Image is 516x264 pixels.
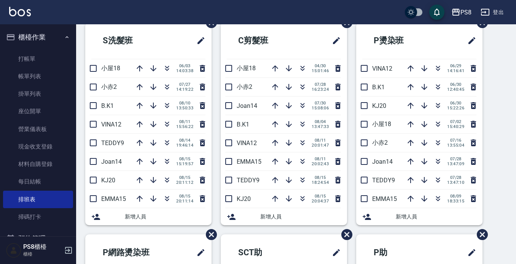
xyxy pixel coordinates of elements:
[312,82,329,87] span: 07/28
[192,32,205,50] span: 修改班表的標題
[9,7,31,16] img: Logo
[3,120,73,138] a: 營業儀表板
[101,102,114,109] span: B.K1
[372,158,393,165] span: Joan14
[447,175,464,180] span: 07/28
[101,121,121,128] span: VINA12
[3,138,73,155] a: 現金收支登錄
[327,243,341,262] span: 修改班表的標題
[101,83,117,90] span: 小赤2
[237,83,252,90] span: 小赤2
[176,175,193,180] span: 08/15
[429,5,444,20] button: save
[176,63,193,68] span: 06/03
[3,68,73,85] a: 帳單列表
[101,158,122,165] span: Joan14
[176,106,193,111] span: 13:50:33
[176,87,193,92] span: 14:19:22
[312,87,329,92] span: 16:23:24
[447,63,464,68] span: 06/29
[176,138,193,143] span: 08/14
[327,32,341,50] span: 修改班表的標題
[312,124,329,129] span: 13:47:33
[460,8,471,17] div: PS8
[312,143,329,148] span: 20:01:47
[312,138,329,143] span: 08/11
[312,194,329,199] span: 08/15
[23,251,62,258] p: 櫃檯
[372,177,395,184] span: TEDDY9
[447,68,464,73] span: 14:16:41
[356,208,483,225] div: 新增人員
[362,27,439,54] h2: P燙染班
[176,161,193,166] span: 15:19:57
[176,180,193,185] span: 20:11:12
[237,121,249,128] span: B.K1
[237,158,261,165] span: EMMA15
[176,194,193,199] span: 08/15
[447,119,464,124] span: 07/02
[176,101,193,106] span: 08/10
[6,243,21,258] img: Person
[471,223,489,246] span: 刪除班表
[312,157,329,161] span: 08/11
[176,143,193,148] span: 19:46:14
[176,157,193,161] span: 08/15
[312,119,329,124] span: 08/04
[447,161,464,166] span: 13:47:09
[176,199,193,204] span: 20:11:14
[463,32,476,50] span: 修改班表的標題
[237,195,251,202] span: KJ20
[312,175,329,180] span: 08/15
[372,84,385,91] span: B.K1
[237,139,257,147] span: VINA12
[463,243,476,262] span: 修改班表的標題
[312,68,329,73] span: 15:01:46
[372,195,397,202] span: EMMA15
[3,27,73,47] button: 櫃檯作業
[3,103,73,120] a: 座位開單
[101,139,124,147] span: TEDDY9
[3,173,73,190] a: 每日結帳
[237,177,260,184] span: TEDDY9
[312,199,329,204] span: 20:04:37
[447,157,464,161] span: 07/28
[260,213,341,221] span: 新增人員
[3,208,73,226] a: 掃碼打卡
[227,27,304,54] h2: C剪髮班
[372,65,392,72] span: VINA12
[176,124,193,129] span: 15:56:22
[312,161,329,166] span: 20:02:43
[237,65,256,72] span: 小屋18
[3,229,73,248] button: 預約管理
[447,138,464,143] span: 07/16
[447,143,464,148] span: 13:55:04
[237,102,257,109] span: Joan14
[478,5,507,19] button: 登出
[176,119,193,124] span: 08/11
[23,243,62,251] h5: PS8櫃檯
[447,180,464,185] span: 13:47:10
[200,223,218,246] span: 刪除班表
[447,101,464,106] span: 06/30
[221,208,347,225] div: 新增人員
[91,27,168,54] h2: S洗髮班
[447,106,464,111] span: 15:22:26
[447,194,464,199] span: 08/09
[3,155,73,173] a: 材料自購登錄
[192,243,205,262] span: 修改班表的標題
[3,191,73,208] a: 排班表
[176,82,193,87] span: 07/27
[447,82,464,87] span: 06/30
[372,102,386,109] span: KJ20
[312,180,329,185] span: 18:24:54
[176,68,193,73] span: 14:03:38
[101,65,120,72] span: 小屋18
[101,195,126,202] span: EMMA15
[312,101,329,106] span: 07/30
[125,213,205,221] span: 新增人員
[396,213,476,221] span: 新增人員
[312,106,329,111] span: 15:08:06
[312,63,329,68] span: 04/30
[372,139,388,146] span: 小赤2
